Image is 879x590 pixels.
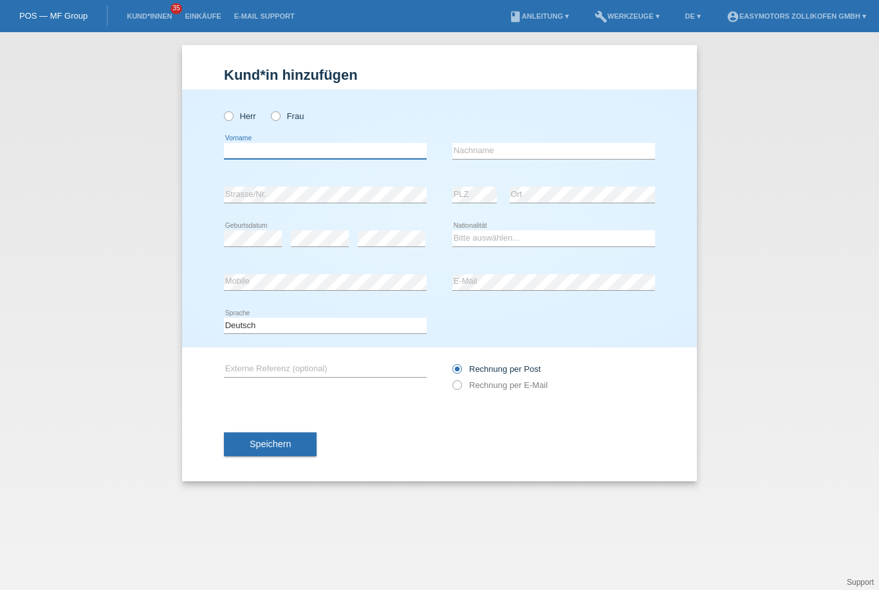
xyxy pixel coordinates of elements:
[224,111,232,120] input: Herr
[452,380,548,390] label: Rechnung per E-Mail
[503,12,575,20] a: bookAnleitung ▾
[271,111,304,121] label: Frau
[19,11,88,21] a: POS — MF Group
[595,10,607,23] i: build
[679,12,707,20] a: DE ▾
[171,3,182,14] span: 35
[509,10,522,23] i: book
[271,111,279,120] input: Frau
[224,432,317,457] button: Speichern
[224,111,256,121] label: Herr
[224,67,655,83] h1: Kund*in hinzufügen
[720,12,873,20] a: account_circleEasymotors Zollikofen GmbH ▾
[178,12,227,20] a: Einkäufe
[228,12,301,20] a: E-Mail Support
[726,10,739,23] i: account_circle
[120,12,178,20] a: Kund*innen
[452,380,461,396] input: Rechnung per E-Mail
[250,439,291,449] span: Speichern
[847,578,874,587] a: Support
[452,364,541,374] label: Rechnung per Post
[588,12,666,20] a: buildWerkzeuge ▾
[452,364,461,380] input: Rechnung per Post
